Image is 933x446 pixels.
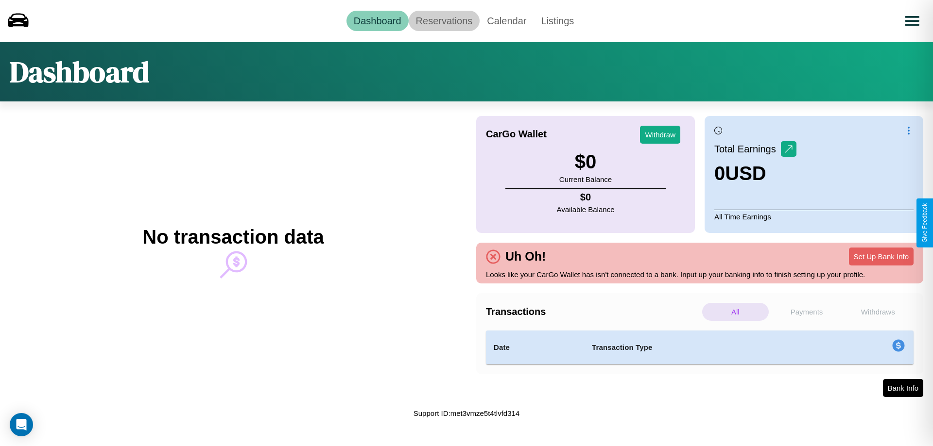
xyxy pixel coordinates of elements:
h4: CarGo Wallet [486,129,547,140]
h1: Dashboard [10,52,149,92]
h4: $ 0 [557,192,615,203]
p: Payments [774,303,840,321]
button: Withdraw [640,126,680,144]
a: Listings [534,11,581,31]
h2: No transaction data [142,226,324,248]
a: Reservations [409,11,480,31]
h4: Uh Oh! [501,249,551,264]
p: Available Balance [557,203,615,216]
h3: $ 0 [559,151,612,173]
p: Support ID: met3vmze5t4tlvfd314 [414,407,519,420]
p: All [702,303,769,321]
a: Calendar [480,11,534,31]
a: Dashboard [346,11,409,31]
button: Open menu [898,7,926,34]
h4: Date [494,342,576,353]
button: Bank Info [883,379,923,397]
p: Looks like your CarGo Wallet has isn't connected to a bank. Input up your banking info to finish ... [486,268,914,281]
p: Withdraws [845,303,911,321]
p: Total Earnings [714,140,781,158]
p: All Time Earnings [714,210,914,223]
button: Set Up Bank Info [849,248,914,265]
h4: Transactions [486,306,700,317]
p: Current Balance [559,173,612,186]
div: Open Intercom Messenger [10,413,33,436]
div: Give Feedback [921,203,928,243]
table: simple table [486,330,914,364]
h4: Transaction Type [592,342,812,353]
h3: 0 USD [714,163,796,184]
